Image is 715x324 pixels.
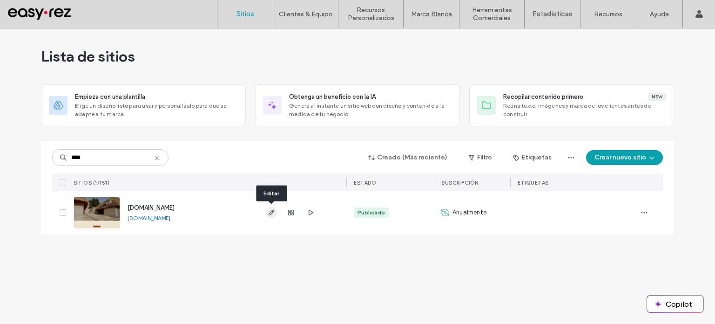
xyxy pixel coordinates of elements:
[503,102,666,118] span: Reúna texto, imágenes y marca de los clientes antes de construir.
[533,10,573,18] label: Estadísticas
[459,150,501,165] button: Filtro
[20,7,46,15] span: Ayuda
[503,92,583,102] span: Recopilar contenido primero
[128,204,175,211] a: [DOMAIN_NAME]
[128,214,170,221] a: [DOMAIN_NAME]
[441,179,479,186] span: Suscripción
[648,93,666,101] div: New
[354,179,376,186] span: ESTADO
[75,92,145,102] span: Empieza con una plantilla
[256,186,287,201] div: Editar
[357,208,385,217] div: Publicado
[360,150,456,165] button: Creado (Más reciente)
[74,179,109,186] span: SITIOS (1/151)
[41,47,135,66] span: Lista de sitios
[338,6,403,22] label: Recursos Personalizados
[459,6,524,22] label: Herramientas Comerciales
[41,84,246,126] div: Empieza con una plantillaElige un diseño listo para usar y personalízalo para que se adapte a tu ...
[411,10,452,18] label: Marca Blanca
[289,102,452,118] span: Genera al instante un sitio web con diseño y contenido a la medida de tu negocio.
[650,10,669,18] label: Ayuda
[469,84,674,126] div: Recopilar contenido primeroNewReúna texto, imágenes y marca de los clientes antes de construir.
[75,102,238,118] span: Elige un diseño listo para usar y personalízalo para que se adapte a tu marca.
[236,10,254,18] label: Sitios
[452,208,486,217] span: Anualmente
[289,92,376,102] span: Obtenga un beneficio con la IA
[518,179,549,186] span: ETIQUETAS
[594,10,622,18] label: Recursos
[255,84,460,126] div: Obtenga un beneficio con la IAGenera al instante un sitio web con diseño y contenido a la medida ...
[505,150,560,165] button: Etiquetas
[586,150,663,165] button: Crear nuevo sitio
[279,10,333,18] label: Clientes & Equipo
[647,296,703,312] button: Copilot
